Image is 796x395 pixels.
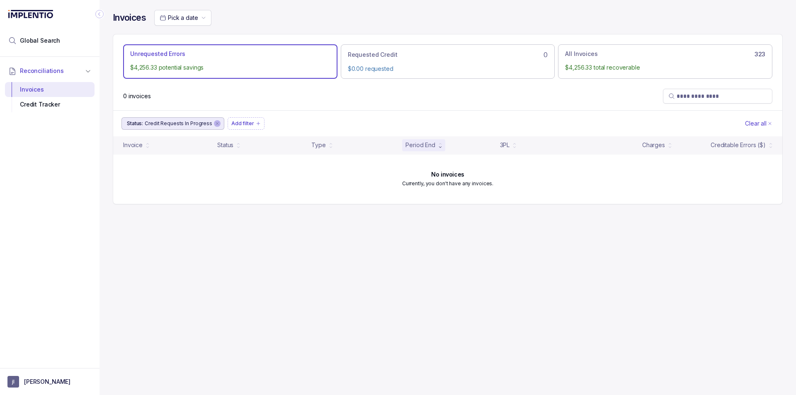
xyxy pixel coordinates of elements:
[7,376,19,388] span: User initials
[5,62,95,80] button: Reconciliations
[95,9,104,19] div: Collapse Icon
[20,67,64,75] span: Reconciliations
[565,63,765,72] p: $4,256.33 total recoverable
[123,92,151,100] div: Remaining page entries
[565,50,597,58] p: All Invoices
[121,117,224,130] button: Filter Chip Credit Requests In Progress
[145,119,212,128] p: Credit Requests In Progress
[123,141,143,149] div: Invoice
[214,120,221,127] div: remove content
[402,179,493,188] p: Currently, you don't have any invoices.
[311,141,325,149] div: Type
[12,82,88,97] div: Invoices
[217,141,233,149] div: Status
[348,50,548,60] div: 0
[348,65,548,73] p: $0.00 requested
[168,14,198,21] span: Pick a date
[7,376,92,388] button: User initials[PERSON_NAME]
[123,92,151,100] p: 0 invoices
[130,63,330,72] p: $4,256.33 potential savings
[711,141,766,149] div: Creditable Errors ($)
[228,117,265,130] button: Filter Chip Add filter
[5,80,95,114] div: Reconciliations
[405,141,435,149] div: Period End
[348,51,398,59] p: Requested Credit
[500,141,510,149] div: 3PL
[113,12,146,24] h4: Invoices
[123,44,772,78] ul: Action Tab Group
[12,97,88,112] div: Credit Tracker
[160,14,198,22] search: Date Range Picker
[121,117,743,130] ul: Filter Group
[431,171,464,178] h6: No invoices
[755,51,765,58] h6: 323
[743,117,774,130] button: Clear Filters
[130,50,185,58] p: Unrequested Errors
[20,36,60,45] span: Global Search
[154,10,211,26] button: Date Range Picker
[127,119,143,128] p: Status:
[231,119,254,128] p: Add filter
[745,119,767,128] p: Clear all
[24,378,70,386] p: [PERSON_NAME]
[642,141,665,149] div: Charges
